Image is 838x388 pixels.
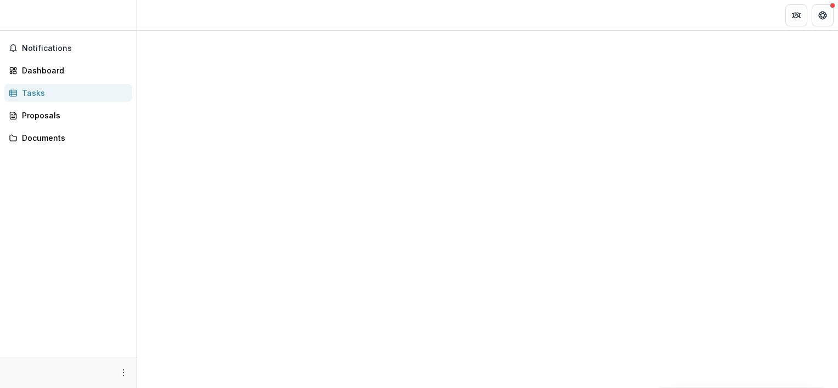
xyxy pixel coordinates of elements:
span: Notifications [22,44,128,53]
div: Documents [22,132,123,144]
a: Documents [4,129,132,147]
button: Partners [785,4,807,26]
button: Get Help [812,4,834,26]
a: Dashboard [4,61,132,79]
button: More [117,366,130,379]
div: Tasks [22,87,123,99]
button: Notifications [4,39,132,57]
div: Proposals [22,110,123,121]
a: Proposals [4,106,132,124]
div: Dashboard [22,65,123,76]
a: Tasks [4,84,132,102]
